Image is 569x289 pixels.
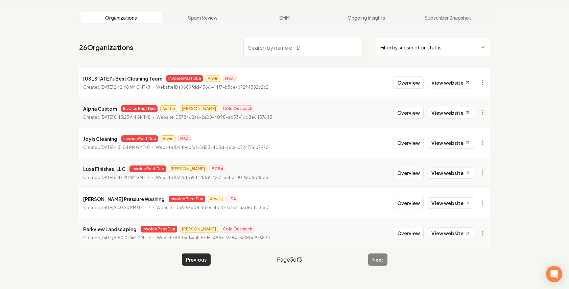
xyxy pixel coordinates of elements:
span: HSA [226,196,238,202]
p: Luxe Finishes, LLC [83,165,125,173]
span: Arwin [161,135,175,142]
button: Overview [394,197,424,209]
span: Page 3 of 3 [277,255,302,264]
p: Created [83,84,150,91]
time: [DATE] 2:40:20 PM GMT-7 [100,205,150,210]
button: Previous [182,253,211,266]
span: Arwin [208,196,223,202]
span: Austin [160,105,177,112]
a: 26Organizations [79,43,133,52]
p: Website ID 578462a6-2a08-4098-ad53-1dd8e6437645 [157,114,272,121]
a: View website [428,167,474,179]
input: Search by name or ID [243,38,362,57]
a: Spam Review [162,12,244,23]
a: View website [428,227,474,239]
span: Invoice Past Due [169,196,205,202]
a: View website [428,77,474,88]
span: Cold Outreach [221,226,254,232]
span: Invoice Past Due [121,105,158,112]
a: View website [428,197,474,209]
span: BCBA [210,165,226,172]
a: Subscriber Snapshot [407,12,489,23]
p: Created [83,144,150,151]
button: Overview [394,137,424,149]
div: Open Intercom Messenger [546,266,562,282]
p: Website ID 32efd9cf-2b69-4217-b5be-8016205d85e5 [156,174,268,181]
p: Website ID a9689fdd-1566-44f7-b8ce-b7294582c2c2 [156,84,268,91]
span: [PERSON_NAME] [180,105,218,112]
p: Website ID f33ef4c4-5d15-4965-9384-3af80c97683c [157,235,270,241]
p: Alpha Custom [83,105,117,113]
span: Invoice Past Due [166,75,203,82]
span: HSA [223,75,236,82]
button: Overview [394,107,424,119]
span: [PERSON_NAME] [180,226,218,232]
span: Invoice Past Due [121,135,158,142]
p: Created [83,235,151,241]
button: Overview [394,76,424,89]
time: [DATE] 8:45:25 AM GMT-8 [100,115,150,120]
p: Created [83,114,150,121]
time: [DATE] 2:42:48 AM GMT-8 [100,85,150,90]
span: Invoice Past Due [129,165,166,172]
span: Cold Outreach [221,105,254,112]
a: View website [428,137,474,149]
a: Ongoing Insights [325,12,407,23]
a: Organizations [80,12,162,23]
p: [PERSON_NAME] Pressure Washing [83,195,165,203]
p: Parkview Landscaping [83,225,137,233]
p: Created [83,174,150,181]
span: Invoice Past Due [141,226,177,232]
p: Joyis Cleaning [83,135,117,143]
time: [DATE] 6:47:28 AM GMT-7 [100,175,150,180]
a: View website [428,107,474,118]
button: Overview [394,167,424,179]
button: Overview [394,227,424,239]
span: Arwin [206,75,220,82]
p: Website ID 44becfa1-5d53-405d-ae16-c724756b7970 [156,144,269,151]
span: [PERSON_NAME] [169,165,207,172]
p: Created [83,204,150,211]
p: [US_STATE]'s Best Cleaning Team [83,74,162,83]
p: Website ID b6f57b08-fd26-4d20-b757-a3d5d11a3cc7 [157,204,269,211]
time: [DATE] 5:50:02 AM GMT-7 [100,235,151,240]
a: SMM [244,12,326,23]
time: [DATE] 4:31:04 PM GMT-8 [100,145,150,150]
span: HSA [178,135,191,142]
